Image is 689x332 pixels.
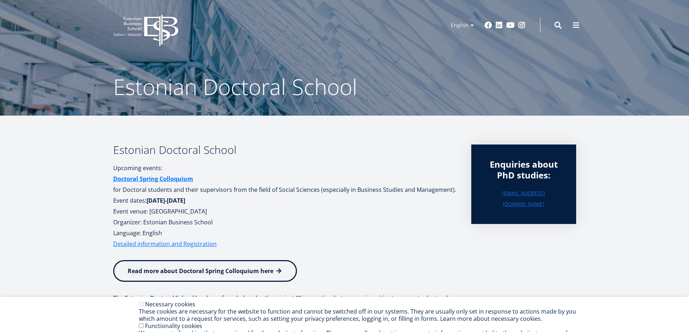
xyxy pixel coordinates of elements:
[486,159,562,181] div: Enquiries about PhD studies:
[113,65,126,72] a: Home
[113,163,457,173] p: Upcoming events:
[518,22,526,29] a: Instagram
[145,322,202,330] label: Functionality cookies
[139,308,583,322] div: These cookies are necessary for the website to function and cannot be switched off in our systems...
[113,238,217,249] a: Detailed information and Registration
[485,22,492,29] a: Facebook
[113,293,457,314] p: The Estonian Doctoral School has been founded under the project "Cooperation between universities...
[113,173,457,238] p: for Doctoral students and their supervisors from the field of Social Sciences (especially in Busi...
[113,175,193,183] strong: Doctoral Spring Colloquium
[496,22,503,29] a: Linkedin
[113,260,297,282] a: Read more about Doctoral Spring Colloquium here
[113,72,357,102] span: Estonian Doctoral School
[128,267,273,275] span: Read more about Doctoral Spring Colloquium here
[113,142,237,157] b: Estonian Doctoral School
[145,300,195,308] label: Necessary cookies
[146,197,185,204] strong: [DATE]-[DATE]
[486,188,562,210] a: [EMAIL_ADDRESS][DOMAIN_NAME]
[506,22,515,29] a: Youtube
[113,173,193,184] a: Doctoral Spring Colloquium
